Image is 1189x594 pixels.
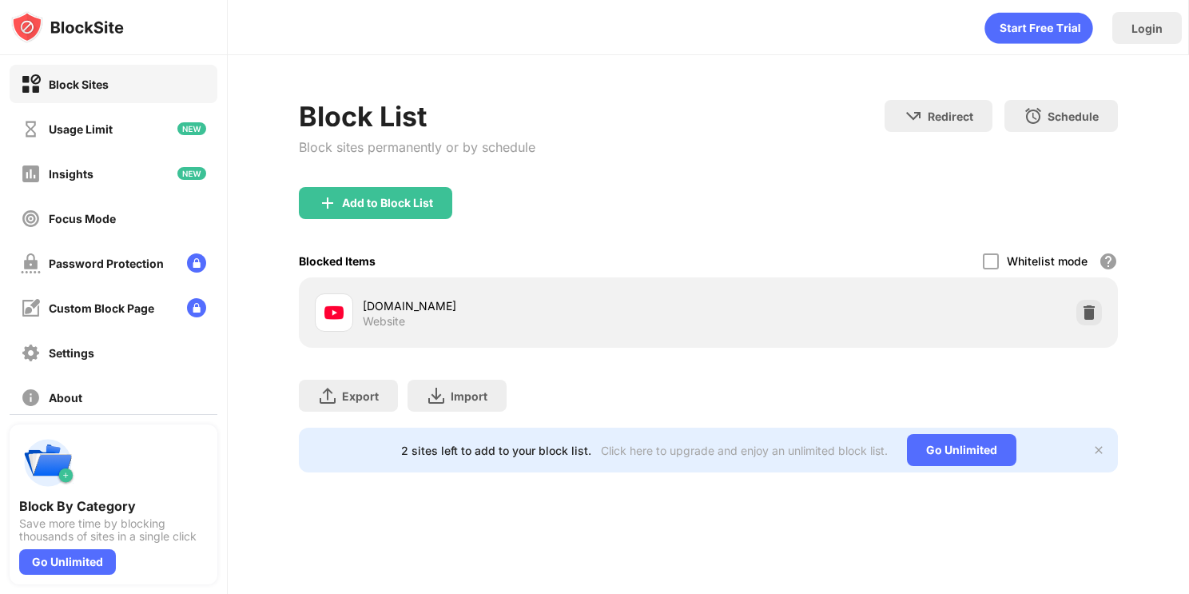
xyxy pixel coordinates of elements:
[49,391,82,405] div: About
[601,444,888,457] div: Click here to upgrade and enjoy an unlimited block list.
[177,167,206,180] img: new-icon.svg
[187,253,206,273] img: lock-menu.svg
[21,164,41,184] img: insights-off.svg
[1092,444,1105,456] img: x-button.svg
[401,444,591,457] div: 2 sites left to add to your block list.
[177,122,206,135] img: new-icon.svg
[21,74,41,94] img: block-on.svg
[363,314,405,329] div: Website
[21,253,41,273] img: password-protection-off.svg
[21,119,41,139] img: time-usage-off.svg
[187,298,206,317] img: lock-menu.svg
[299,139,535,155] div: Block sites permanently or by schedule
[299,100,535,133] div: Block List
[1048,110,1099,123] div: Schedule
[324,303,344,322] img: favicons
[49,122,113,136] div: Usage Limit
[342,197,433,209] div: Add to Block List
[49,212,116,225] div: Focus Mode
[19,549,116,575] div: Go Unlimited
[49,301,154,315] div: Custom Block Page
[21,343,41,363] img: settings-off.svg
[21,298,41,318] img: customize-block-page-off.svg
[451,389,487,403] div: Import
[1131,22,1163,35] div: Login
[49,257,164,270] div: Password Protection
[11,11,124,43] img: logo-blocksite.svg
[49,346,94,360] div: Settings
[342,389,379,403] div: Export
[984,12,1093,44] div: animation
[907,434,1016,466] div: Go Unlimited
[363,297,708,314] div: [DOMAIN_NAME]
[21,209,41,229] img: focus-off.svg
[299,254,376,268] div: Blocked Items
[19,498,208,514] div: Block By Category
[49,78,109,91] div: Block Sites
[19,517,208,543] div: Save more time by blocking thousands of sites in a single click
[21,388,41,408] img: about-off.svg
[49,167,93,181] div: Insights
[19,434,77,492] img: push-categories.svg
[1007,254,1088,268] div: Whitelist mode
[928,110,973,123] div: Redirect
